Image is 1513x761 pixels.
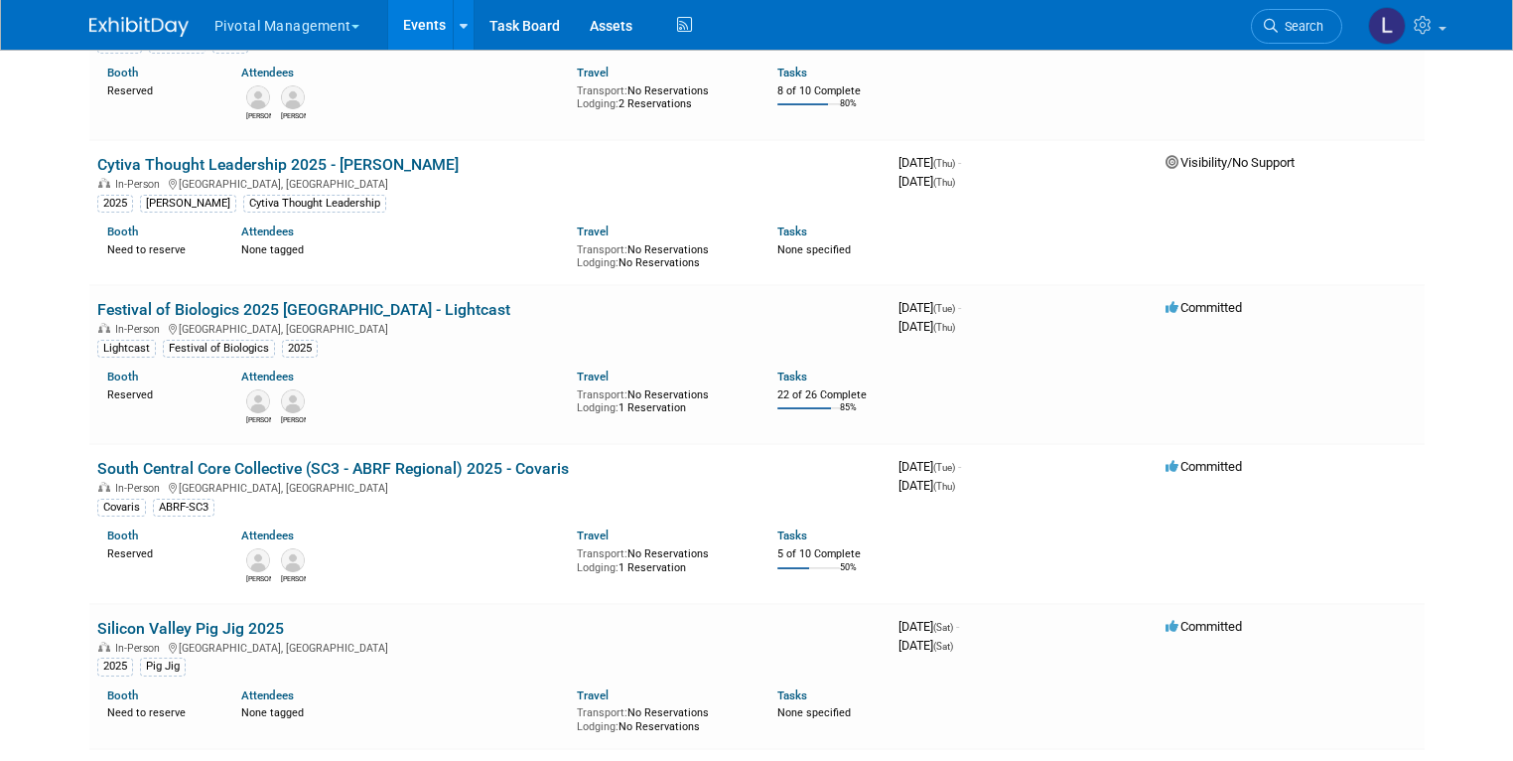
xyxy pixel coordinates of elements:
[958,155,961,170] span: -
[577,84,627,97] span: Transport:
[281,572,306,584] div: Tom O'Hare
[97,155,459,174] a: Cytiva Thought Leadership 2025 - [PERSON_NAME]
[898,619,959,634] span: [DATE]
[97,619,284,638] a: Silicon Valley Pig Jig 2025
[840,562,857,589] td: 50%
[777,706,851,719] span: None specified
[898,300,961,315] span: [DATE]
[246,548,270,572] img: Rob Brown
[577,384,749,415] div: No Reservations 1 Reservation
[241,225,294,238] a: Attendees
[777,66,807,79] a: Tasks
[933,303,955,314] span: (Tue)
[577,706,627,719] span: Transport:
[577,547,627,560] span: Transport:
[241,239,562,257] div: None tagged
[1166,300,1242,315] span: Committed
[933,322,955,333] span: (Thu)
[577,243,627,256] span: Transport:
[577,720,619,733] span: Lodging:
[898,155,961,170] span: [DATE]
[89,17,189,37] img: ExhibitDay
[241,370,294,383] a: Attendees
[107,239,211,257] div: Need to reserve
[97,479,883,495] div: [GEOGRAPHIC_DATA], [GEOGRAPHIC_DATA]
[577,543,749,574] div: No Reservations 1 Reservation
[246,572,271,584] div: Rob Brown
[933,462,955,473] span: (Tue)
[840,402,857,429] td: 85%
[1368,7,1406,45] img: Leslie Pelton
[97,300,510,319] a: Festival of Biologics 2025 [GEOGRAPHIC_DATA] - Lightcast
[97,340,156,358] div: Lightcast
[933,641,953,652] span: (Sat)
[577,702,749,733] div: No Reservations No Reservations
[1278,19,1323,34] span: Search
[98,482,110,492] img: In-Person Event
[107,225,138,238] a: Booth
[243,195,386,213] div: Cytiva Thought Leadership
[163,340,275,358] div: Festival of Biologics
[1166,619,1242,634] span: Committed
[777,529,807,542] a: Tasks
[577,561,619,574] span: Lodging:
[840,98,857,125] td: 80%
[933,481,955,492] span: (Thu)
[898,478,955,493] span: [DATE]
[98,178,110,188] img: In-Person Event
[777,370,807,383] a: Tasks
[115,178,166,191] span: In-Person
[956,619,959,634] span: -
[241,702,562,720] div: None tagged
[107,529,138,542] a: Booth
[577,97,619,110] span: Lodging:
[577,66,609,79] a: Travel
[1251,9,1342,44] a: Search
[282,340,318,358] div: 2025
[97,459,569,478] a: South Central Core Collective (SC3 - ABRF Regional) 2025 - Covaris
[241,688,294,702] a: Attendees
[115,323,166,336] span: In-Person
[98,642,110,652] img: In-Person Event
[97,499,146,517] div: Covaris
[97,195,133,213] div: 2025
[97,175,883,191] div: [GEOGRAPHIC_DATA], [GEOGRAPHIC_DATA]
[107,66,138,79] a: Booth
[1166,459,1242,474] span: Committed
[898,319,955,334] span: [DATE]
[281,548,305,572] img: Tom O'Hare
[958,300,961,315] span: -
[577,80,749,111] div: No Reservations 2 Reservations
[246,413,271,425] div: Scott Brouilette
[577,401,619,414] span: Lodging:
[577,688,609,702] a: Travel
[97,639,883,655] div: [GEOGRAPHIC_DATA], [GEOGRAPHIC_DATA]
[577,370,609,383] a: Travel
[281,413,306,425] div: Carrie Maynard
[577,388,627,401] span: Transport:
[577,225,609,238] a: Travel
[107,702,211,720] div: Need to reserve
[281,389,305,413] img: Carrie Maynard
[107,370,138,383] a: Booth
[281,85,305,109] img: Nicholas McGlincy
[898,638,953,653] span: [DATE]
[115,642,166,655] span: In-Person
[933,622,953,633] span: (Sat)
[281,109,306,121] div: Nicholas McGlincy
[777,388,882,402] div: 22 of 26 Complete
[107,80,211,98] div: Reserved
[777,225,807,238] a: Tasks
[958,459,961,474] span: -
[98,323,110,333] img: In-Person Event
[898,174,955,189] span: [DATE]
[107,384,211,402] div: Reserved
[933,177,955,188] span: (Thu)
[246,109,271,121] div: Connor Wies
[577,239,749,270] div: No Reservations No Reservations
[107,543,211,561] div: Reserved
[241,66,294,79] a: Attendees
[777,547,882,561] div: 5 of 10 Complete
[140,658,186,676] div: Pig Jig
[241,529,294,542] a: Attendees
